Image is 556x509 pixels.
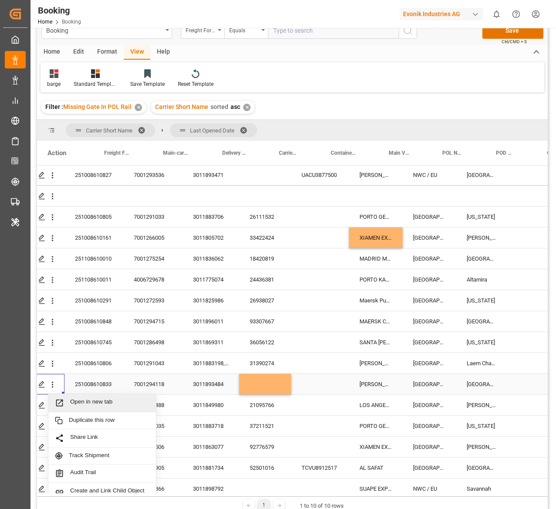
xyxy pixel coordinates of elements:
[183,227,239,248] div: 3011805702
[86,127,132,134] span: Carrier Short Name
[123,269,183,290] div: 4006729678
[456,290,507,311] div: [US_STATE]
[456,395,507,415] div: [PERSON_NAME] ([PERSON_NAME])
[349,353,403,373] div: [PERSON_NAME]
[456,416,507,436] div: [US_STATE]
[349,395,403,415] div: LOS ANGELES EXPRESS
[178,80,214,88] div: Reset Template
[456,207,507,227] div: [US_STATE]
[63,103,132,110] span: Missing Gate In POL Rail
[403,458,456,478] div: [GEOGRAPHIC_DATA]
[64,374,123,394] div: 251008610833
[482,22,543,39] button: Save
[130,80,165,88] div: Save Template
[123,248,183,269] div: 7001275254
[224,22,268,39] button: open menu
[181,22,224,39] button: open menu
[403,478,456,499] div: NWC / EU
[496,150,514,156] span: POD Name
[349,311,403,332] div: MAERSK COLUMBUS
[456,269,507,290] div: Altamira
[487,4,506,24] button: show 0 new notifications
[64,207,123,227] div: 251008610805
[123,165,183,185] div: 7001293536
[403,207,456,227] div: [GEOGRAPHIC_DATA]
[38,4,81,17] div: Booking
[123,227,183,248] div: 7001266005
[239,353,291,373] div: 31390274
[231,103,240,110] span: asc
[403,416,456,436] div: [GEOGRAPHIC_DATA]
[349,478,403,499] div: SUAPE EXPRESS
[456,374,507,394] div: [GEOGRAPHIC_DATA]
[123,332,183,353] div: 7001286498
[243,104,251,111] div: ✕
[349,227,403,248] div: XIAMEN EXPRESS
[64,227,123,248] div: 251008610161
[239,395,291,415] div: 21095766
[456,248,507,269] div: [GEOGRAPHIC_DATA]
[403,311,456,332] div: [GEOGRAPHIC_DATA]
[349,290,403,311] div: Maersk Puelo
[403,248,456,269] div: [GEOGRAPHIC_DATA]
[456,227,507,248] div: [PERSON_NAME]
[123,290,183,311] div: 7001272593
[47,80,61,88] div: barge
[229,24,259,34] div: Equals
[403,353,456,373] div: [GEOGRAPHIC_DATA]
[183,311,239,332] div: 3011896011
[183,458,239,478] div: 3011881734
[37,45,67,60] div: Home
[239,437,291,457] div: 92776579
[239,248,291,269] div: 18420819
[239,416,291,436] div: 37211521
[183,165,239,185] div: 3011893471
[349,374,403,394] div: [PERSON_NAME]
[506,4,526,24] button: Help Center
[91,45,124,60] div: Format
[45,103,63,110] span: Filter :
[239,290,291,311] div: 26938027
[38,19,52,25] a: Home
[46,24,163,35] div: Booking
[279,150,298,156] span: Carrier Booking No.
[349,207,403,227] div: PORTO GERMENO
[403,437,456,457] div: [GEOGRAPHIC_DATA]
[456,458,507,478] div: [GEOGRAPHIC_DATA]
[239,207,291,227] div: 26111532
[456,478,507,499] div: Savannah
[456,332,507,353] div: [US_STATE]
[349,416,403,436] div: PORTO GERMENO
[183,395,239,415] div: 3011849980
[239,458,291,478] div: 52501016
[403,269,456,290] div: [GEOGRAPHIC_DATA]
[239,269,291,290] div: 24436381
[123,374,183,394] div: 7001294118
[349,437,403,457] div: XIAMEN EXPRESS
[239,332,291,353] div: 36056122
[403,290,456,311] div: [GEOGRAPHIC_DATA]
[349,332,403,353] div: SANTA [PERSON_NAME]
[210,103,228,110] span: sorted
[74,80,117,88] div: Standard Templates
[222,150,246,156] span: Delivery No.
[64,290,123,311] div: 251008610291
[239,227,291,248] div: 33422424
[349,458,403,478] div: AL SAFAT
[64,332,123,353] div: 251008610745
[183,374,239,394] div: 3011893484
[64,353,123,373] div: 251008610806
[183,353,239,373] div: 3011883198, 3011883200
[400,8,483,20] div: Evonik Industries AG
[399,22,417,39] button: search button
[389,150,409,156] span: Main Vessel and Vessel Imo
[124,45,150,60] div: View
[403,374,456,394] div: [GEOGRAPHIC_DATA]
[155,103,208,110] span: Carrier Short Name
[403,332,456,353] div: [GEOGRAPHIC_DATA]
[403,165,456,185] div: NWC / EU
[456,353,507,373] div: Laem Chabang
[123,207,183,227] div: 7001291033
[186,24,215,34] div: Freight Forwarder's Reference No.
[400,6,487,22] button: Evonik Industries AG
